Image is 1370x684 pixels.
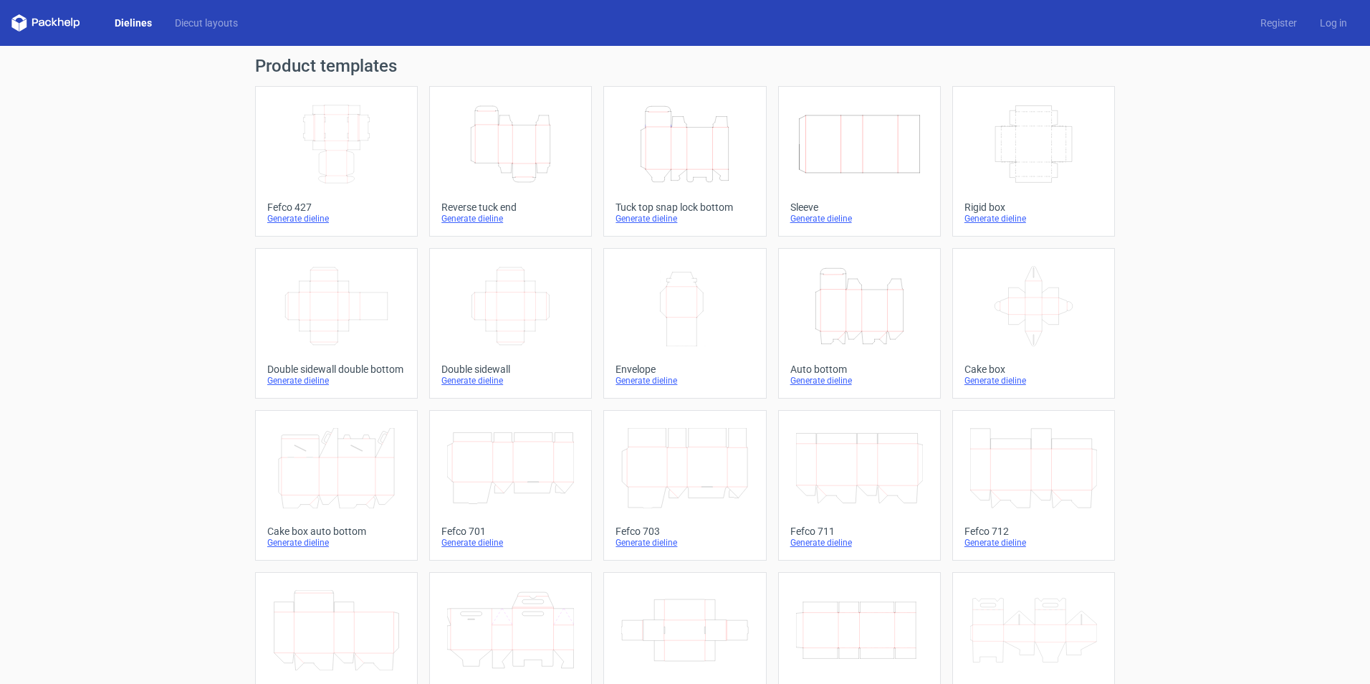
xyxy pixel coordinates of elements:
a: Tuck top snap lock bottomGenerate dieline [603,86,766,237]
div: Fefco 712 [964,526,1103,537]
div: Generate dieline [964,537,1103,548]
a: Double sidewallGenerate dieline [429,248,592,399]
a: Fefco 712Generate dieline [952,410,1115,561]
a: Fefco 701Generate dieline [429,410,592,561]
a: Log in [1308,16,1359,30]
div: Generate dieline [267,213,406,224]
a: Rigid boxGenerate dieline [952,86,1115,237]
div: Generate dieline [615,537,754,548]
h1: Product templates [255,57,1115,75]
a: Cake box auto bottomGenerate dieline [255,410,418,561]
a: Reverse tuck endGenerate dieline [429,86,592,237]
div: Generate dieline [441,213,580,224]
div: Sleeve [790,201,929,213]
div: Generate dieline [790,375,929,386]
div: Rigid box [964,201,1103,213]
div: Generate dieline [964,375,1103,386]
div: Generate dieline [441,537,580,548]
a: Fefco 703Generate dieline [603,410,766,561]
a: Dielines [103,16,163,30]
div: Auto bottom [790,364,929,375]
a: Double sidewall double bottomGenerate dieline [255,248,418,399]
div: Double sidewall [441,364,580,375]
div: Generate dieline [964,213,1103,224]
div: Fefco 703 [615,526,754,537]
div: Fefco 427 [267,201,406,213]
a: SleeveGenerate dieline [778,86,941,237]
div: Generate dieline [790,213,929,224]
a: Register [1249,16,1308,30]
div: Tuck top snap lock bottom [615,201,754,213]
div: Generate dieline [267,537,406,548]
a: Cake boxGenerate dieline [952,248,1115,399]
div: Generate dieline [441,375,580,386]
div: Reverse tuck end [441,201,580,213]
a: Auto bottomGenerate dieline [778,248,941,399]
div: Cake box auto bottom [267,526,406,537]
div: Generate dieline [615,213,754,224]
a: Fefco 427Generate dieline [255,86,418,237]
div: Cake box [964,364,1103,375]
a: Diecut layouts [163,16,249,30]
div: Double sidewall double bottom [267,364,406,375]
div: Fefco 701 [441,526,580,537]
div: Generate dieline [615,375,754,386]
div: Envelope [615,364,754,375]
div: Generate dieline [267,375,406,386]
a: Fefco 711Generate dieline [778,410,941,561]
div: Generate dieline [790,537,929,548]
div: Fefco 711 [790,526,929,537]
a: EnvelopeGenerate dieline [603,248,766,399]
